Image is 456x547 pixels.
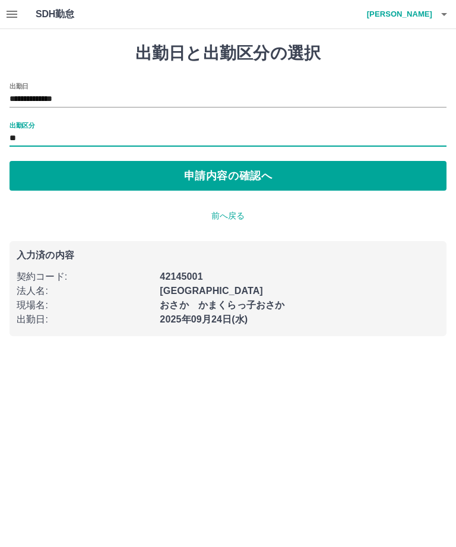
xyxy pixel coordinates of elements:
b: おさか かまくらっ子おさか [160,300,284,310]
button: 申請内容の確認へ [9,161,446,191]
p: 法人名 : [17,284,153,298]
p: 現場名 : [17,298,153,312]
h1: 出勤日と出勤区分の選択 [9,43,446,64]
label: 出勤区分 [9,121,34,129]
p: 前へ戻る [9,210,446,222]
label: 出勤日 [9,81,28,90]
p: 契約コード : [17,270,153,284]
p: 入力済の内容 [17,251,439,260]
b: [GEOGRAPHIC_DATA] [160,286,263,296]
b: 2025年09月24日(水) [160,314,248,324]
b: 42145001 [160,271,202,282]
p: 出勤日 : [17,312,153,327]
